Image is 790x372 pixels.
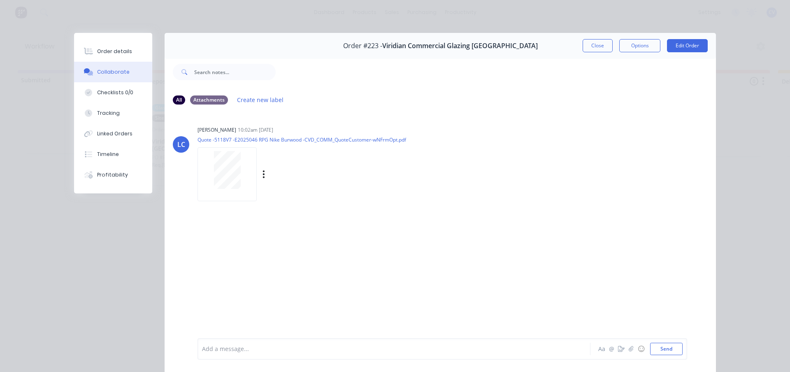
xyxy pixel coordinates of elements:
[97,151,119,158] div: Timeline
[197,126,236,134] div: [PERSON_NAME]
[190,95,228,105] div: Attachments
[650,343,683,355] button: Send
[74,41,152,62] button: Order details
[606,344,616,354] button: @
[667,39,708,52] button: Edit Order
[97,130,132,137] div: Linked Orders
[194,64,276,80] input: Search notes...
[382,42,538,50] span: Viridian Commercial Glazing [GEOGRAPHIC_DATA]
[636,344,646,354] button: ☺
[619,39,660,52] button: Options
[74,144,152,165] button: Timeline
[233,94,288,105] button: Create new label
[74,165,152,185] button: Profitability
[343,42,382,50] span: Order #223 -
[177,139,185,149] div: LC
[97,171,128,179] div: Profitability
[74,123,152,144] button: Linked Orders
[74,103,152,123] button: Tracking
[197,136,406,143] p: Quote -5118V7 -E2025046 RPG Nike Burwood -CVD_COMM_QuoteCustomer-wNFrmOpt.pdf
[583,39,613,52] button: Close
[74,82,152,103] button: Checklists 0/0
[97,109,120,117] div: Tracking
[238,126,273,134] div: 10:02am [DATE]
[74,62,152,82] button: Collaborate
[97,68,130,76] div: Collaborate
[597,344,606,354] button: Aa
[97,48,132,55] div: Order details
[173,95,185,105] div: All
[97,89,133,96] div: Checklists 0/0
